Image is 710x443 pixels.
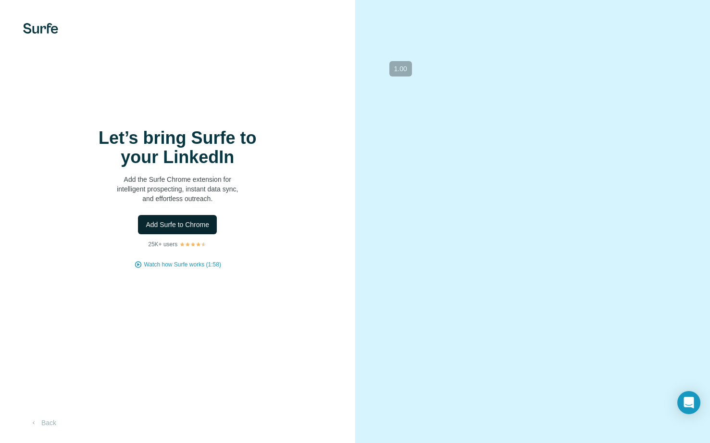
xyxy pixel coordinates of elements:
button: Back [23,414,63,431]
button: Watch how Surfe works (1:58) [144,260,221,269]
p: Add the Surfe Chrome extension for intelligent prospecting, instant data sync, and effortless out... [81,175,274,203]
img: Rating Stars [179,241,207,247]
div: Open Intercom Messenger [677,391,700,414]
h1: Let’s bring Surfe to your LinkedIn [81,128,274,167]
img: Surfe's logo [23,23,58,34]
span: Add Surfe to Chrome [146,220,209,229]
button: Add Surfe to Chrome [138,215,217,234]
p: 25K+ users [148,240,177,249]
